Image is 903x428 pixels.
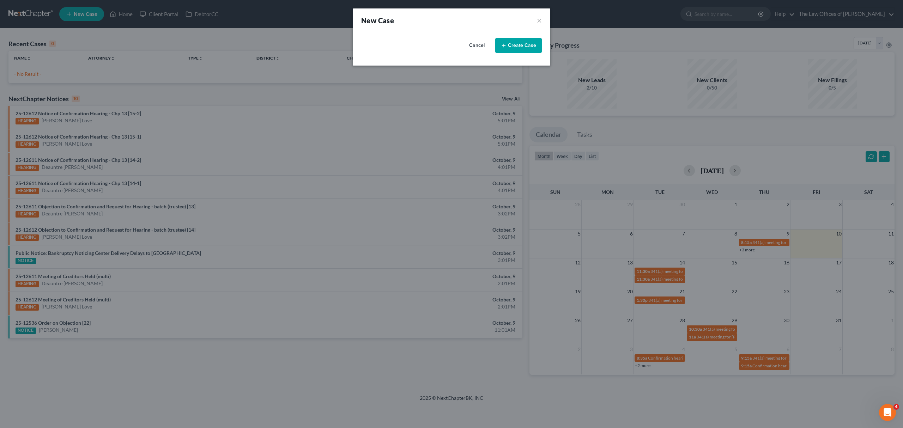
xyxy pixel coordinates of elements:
[361,16,394,25] strong: New Case
[537,16,542,25] button: ×
[893,404,899,410] span: 4
[461,38,492,53] button: Cancel
[879,404,896,421] iframe: Intercom live chat
[495,38,542,53] button: Create Case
